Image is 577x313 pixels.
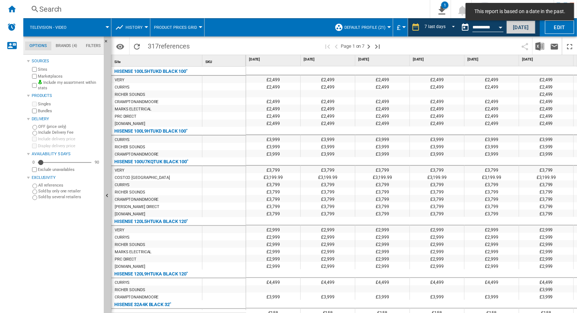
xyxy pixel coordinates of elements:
[114,60,120,64] span: Site
[465,119,519,126] div: £2,499
[301,173,355,180] div: £3,199.99
[32,137,37,141] input: Include delivery price
[115,77,125,84] div: VERY
[246,195,300,202] div: £3,799
[355,97,410,105] div: £2,499
[410,233,464,240] div: £2,999
[519,202,573,210] div: £3,799
[38,194,101,200] label: Sold by several retailers
[115,136,130,144] div: CURRYS
[154,18,201,36] button: Product prices grid
[115,189,145,196] div: RICHER SOUNDS
[246,293,300,300] div: £3,999
[115,18,146,36] div: History
[506,20,535,34] button: [DATE]
[465,226,519,233] div: £2,999
[301,247,355,255] div: £2,999
[246,188,300,195] div: £3,799
[410,97,464,105] div: £2,499
[32,184,37,188] input: All references
[113,40,127,53] button: Options
[519,262,573,269] div: £2,999
[38,130,101,135] label: Include Delivery Fee
[519,240,573,247] div: £2,999
[301,112,355,119] div: £2,499
[115,203,159,211] div: [PERSON_NAME] DIRECT
[32,102,37,106] input: Singles
[355,119,410,126] div: £2,499
[410,142,464,150] div: £3,999
[458,20,473,35] button: md-calendar
[38,80,101,91] label: Include my assortment within stats
[32,167,37,172] input: Display delivery price
[465,202,519,210] div: £3,799
[519,226,573,233] div: £2,999
[410,255,464,262] div: £2,999
[246,97,300,105] div: £2,499
[355,202,410,210] div: £3,799
[410,226,464,233] div: £2,999
[410,202,464,210] div: £3,799
[115,227,125,234] div: VERY
[519,105,573,112] div: £2,499
[115,294,158,301] div: CRAMPTONANDMOORE
[301,255,355,262] div: £2,999
[301,75,355,83] div: £2,499
[114,67,187,76] div: HISENSE 100L5HTUKD BLACK 100"
[113,55,202,66] div: Site Sort None
[355,293,410,300] div: £3,999
[355,180,410,188] div: £3,799
[38,136,101,142] label: Include delivery price
[410,83,464,90] div: £2,499
[519,180,573,188] div: £3,799
[355,83,410,90] div: £2,499
[246,135,300,142] div: £3,999
[467,57,517,62] span: [DATE]
[32,109,37,113] input: Bundles
[413,57,463,62] span: [DATE]
[519,285,573,293] div: £3,999
[114,217,188,226] div: HISENSE 120L5HTUKA BLACK 120"
[115,249,151,256] div: MARKS ELECTRICAL
[32,58,101,64] div: Sources
[424,24,446,29] div: 7 last days
[115,234,130,241] div: CURRYS
[465,166,519,173] div: £3,799
[115,286,145,294] div: RICHER SOUNDS
[410,262,464,269] div: £2,999
[114,270,188,278] div: HISENSE 120L9HTUKA BLACK 120"
[248,55,300,64] div: [DATE]
[355,112,410,119] div: £2,499
[301,180,355,188] div: £3,799
[31,160,36,165] div: 0
[519,195,573,202] div: £3,799
[246,255,300,262] div: £2,999
[519,255,573,262] div: £2,999
[465,210,519,217] div: £3,799
[519,90,573,97] div: £2,499
[465,173,519,180] div: £3,199.99
[522,57,572,62] span: [DATE]
[410,173,464,180] div: £3,199.99
[355,150,410,157] div: £3,999
[519,83,573,90] div: £2,499
[204,55,246,66] div: Sort None
[246,83,300,90] div: £2,499
[355,142,410,150] div: £3,999
[458,18,505,36] div: This report is based on a date in the past.
[465,75,519,83] div: £2,499
[130,38,144,55] button: Reload
[465,83,519,90] div: £2,499
[115,256,137,263] div: PRC DIRECT
[332,38,341,55] button: >Previous page
[521,55,573,64] div: [DATE]
[154,25,197,30] span: Product prices grid
[519,247,573,255] div: £2,999
[246,166,300,173] div: £3,799
[301,83,355,90] div: £2,499
[410,166,464,173] div: £3,799
[519,173,573,180] div: £3,199.99
[104,36,112,50] button: Hide
[465,278,519,285] div: £4,499
[547,38,562,55] button: Send this report by email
